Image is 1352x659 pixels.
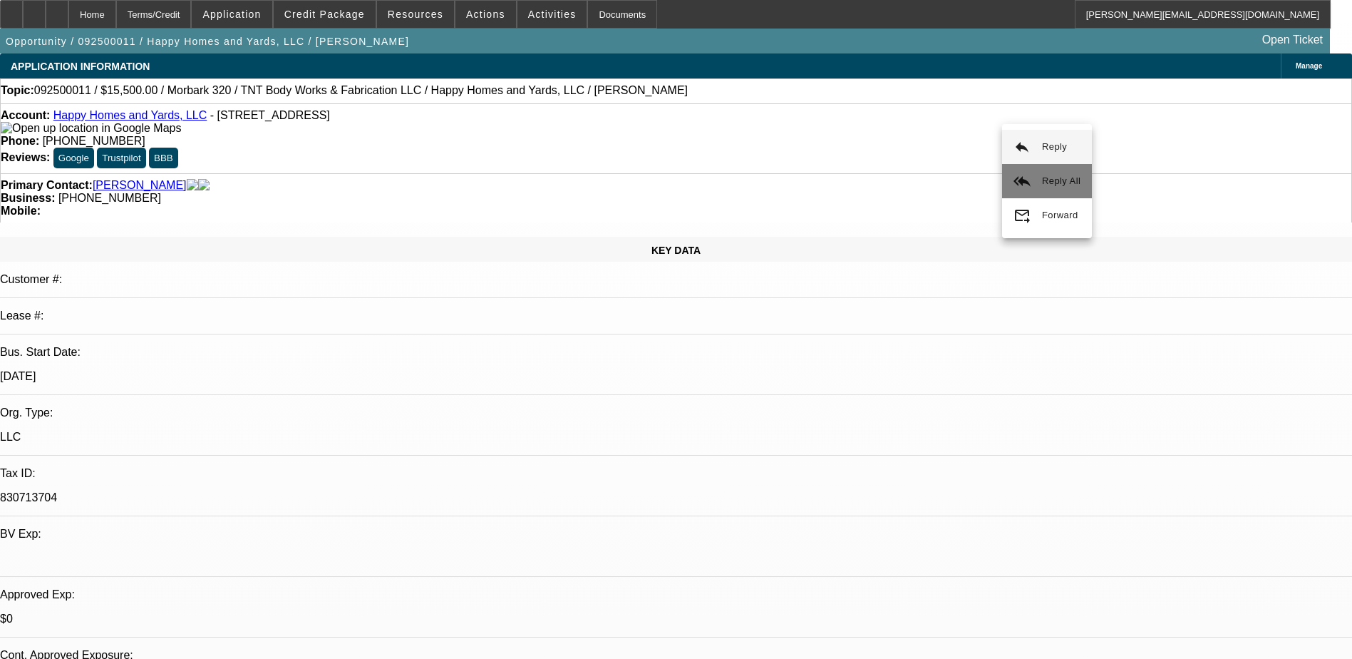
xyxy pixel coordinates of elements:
[466,9,505,20] span: Actions
[1013,173,1031,190] mat-icon: reply_all
[528,9,577,20] span: Activities
[202,9,261,20] span: Application
[210,109,330,121] span: - [STREET_ADDRESS]
[43,135,145,147] span: [PHONE_NUMBER]
[517,1,587,28] button: Activities
[274,1,376,28] button: Credit Package
[93,179,187,192] a: [PERSON_NAME]
[1,135,39,147] strong: Phone:
[53,148,94,168] button: Google
[455,1,516,28] button: Actions
[1,122,181,135] img: Open up location in Google Maps
[187,179,198,192] img: facebook-icon.png
[53,109,207,121] a: Happy Homes and Yards, LLC
[1,192,55,204] strong: Business:
[651,245,701,256] span: KEY DATA
[284,9,365,20] span: Credit Package
[1013,207,1031,224] mat-icon: forward_to_inbox
[198,179,210,192] img: linkedin-icon.png
[1296,62,1322,70] span: Manage
[1,84,34,97] strong: Topic:
[1013,138,1031,155] mat-icon: reply
[1,122,181,134] a: View Google Maps
[149,148,178,168] button: BBB
[11,61,150,72] span: APPLICATION INFORMATION
[1,151,50,163] strong: Reviews:
[97,148,145,168] button: Trustpilot
[1,205,41,217] strong: Mobile:
[192,1,272,28] button: Application
[1,109,50,121] strong: Account:
[377,1,454,28] button: Resources
[1,179,93,192] strong: Primary Contact:
[34,84,688,97] span: 092500011 / $15,500.00 / Morbark 320 / TNT Body Works & Fabrication LLC / Happy Homes and Yards, ...
[1042,141,1067,152] span: Reply
[6,36,409,47] span: Opportunity / 092500011 / Happy Homes and Yards, LLC / [PERSON_NAME]
[388,9,443,20] span: Resources
[58,192,161,204] span: [PHONE_NUMBER]
[1042,175,1080,186] span: Reply All
[1256,28,1328,52] a: Open Ticket
[1042,210,1078,220] span: Forward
